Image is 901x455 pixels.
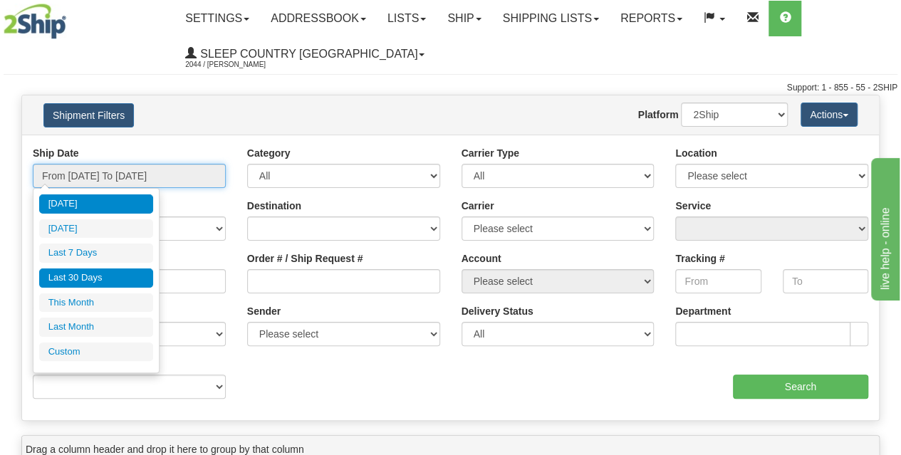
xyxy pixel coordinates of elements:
iframe: chat widget [868,155,900,300]
li: Last 7 Days [39,244,153,263]
label: Ship Date [33,146,79,160]
li: Last 30 Days [39,268,153,288]
a: Addressbook [260,1,377,36]
label: Carrier [462,199,494,213]
label: Platform [638,108,679,122]
a: Ship [437,1,491,36]
span: 2044 / [PERSON_NAME] [185,58,292,72]
img: logo2044.jpg [4,4,66,39]
a: Reports [610,1,693,36]
label: Order # / Ship Request # [247,251,363,266]
input: From [675,269,761,293]
span: Sleep Country [GEOGRAPHIC_DATA] [197,48,417,60]
button: Actions [801,103,858,127]
label: Category [247,146,291,160]
input: To [783,269,868,293]
a: Lists [377,1,437,36]
label: Delivery Status [462,304,533,318]
a: Shipping lists [492,1,610,36]
label: Service [675,199,711,213]
label: Sender [247,304,281,318]
a: Settings [175,1,260,36]
label: Carrier Type [462,146,519,160]
div: live help - online [11,9,132,26]
a: Sleep Country [GEOGRAPHIC_DATA] 2044 / [PERSON_NAME] [175,36,435,72]
label: Destination [247,199,301,213]
li: Custom [39,342,153,362]
li: Last Month [39,318,153,337]
div: Support: 1 - 855 - 55 - 2SHIP [4,82,897,94]
label: Location [675,146,717,160]
input: Search [733,375,869,399]
li: [DATE] [39,219,153,239]
button: Shipment Filters [43,103,134,127]
li: [DATE] [39,194,153,214]
label: Tracking # [675,251,724,266]
label: Department [675,304,731,318]
li: This Month [39,293,153,313]
label: Account [462,251,501,266]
